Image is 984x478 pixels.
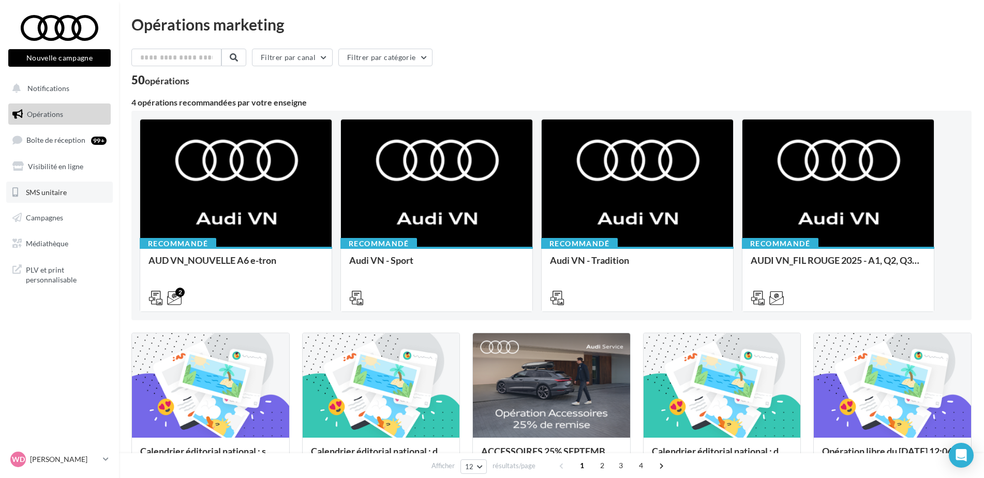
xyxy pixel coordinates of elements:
div: 99+ [91,137,107,145]
div: Recommandé [742,238,818,249]
span: 4 [633,457,649,474]
a: Opérations [6,103,113,125]
span: 3 [613,457,629,474]
div: Calendrier éditorial national : du 02.09 au 09.09 [652,446,793,467]
div: AUD VN_NOUVELLE A6 e-tron [148,255,323,276]
button: Filtrer par catégorie [338,49,433,66]
div: Recommandé [340,238,417,249]
span: WD [12,454,25,465]
span: SMS unitaire [26,187,67,196]
div: ACCESSOIRES 25% SEPTEMBRE - AUDI SERVICE [481,446,622,467]
span: 2 [594,457,610,474]
div: Open Intercom Messenger [949,443,974,468]
div: Opération libre du [DATE] 12:06 [822,446,963,467]
span: Opérations [27,110,63,118]
button: Notifications [6,78,109,99]
div: 4 opérations recommandées par votre enseigne [131,98,972,107]
a: Boîte de réception99+ [6,129,113,151]
div: Audi VN - Tradition [550,255,725,276]
button: 12 [460,459,487,474]
span: 1 [574,457,590,474]
div: Calendrier éditorial national : du 02.09 au 15.09 [311,446,452,467]
span: Campagnes [26,213,63,222]
div: Audi VN - Sport [349,255,524,276]
span: résultats/page [493,461,535,471]
div: Recommandé [140,238,216,249]
span: Afficher [431,461,455,471]
div: Opérations marketing [131,17,972,32]
div: opérations [145,76,189,85]
span: Boîte de réception [26,136,85,144]
span: Notifications [27,84,69,93]
span: 12 [465,462,474,471]
div: 2 [175,288,185,297]
a: Visibilité en ligne [6,156,113,177]
span: PLV et print personnalisable [26,263,107,285]
a: WD [PERSON_NAME] [8,450,111,469]
a: Médiathèque [6,233,113,255]
a: PLV et print personnalisable [6,259,113,289]
div: 50 [131,74,189,86]
div: Recommandé [541,238,618,249]
p: [PERSON_NAME] [30,454,99,465]
div: Calendrier éditorial national : semaine du 08.09 au 14.09 [140,446,281,467]
a: Campagnes [6,207,113,229]
span: Visibilité en ligne [28,162,83,171]
div: AUDI VN_FIL ROUGE 2025 - A1, Q2, Q3, Q5 et Q4 e-tron [751,255,926,276]
a: SMS unitaire [6,182,113,203]
button: Nouvelle campagne [8,49,111,67]
span: Médiathèque [26,239,68,248]
button: Filtrer par canal [252,49,333,66]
